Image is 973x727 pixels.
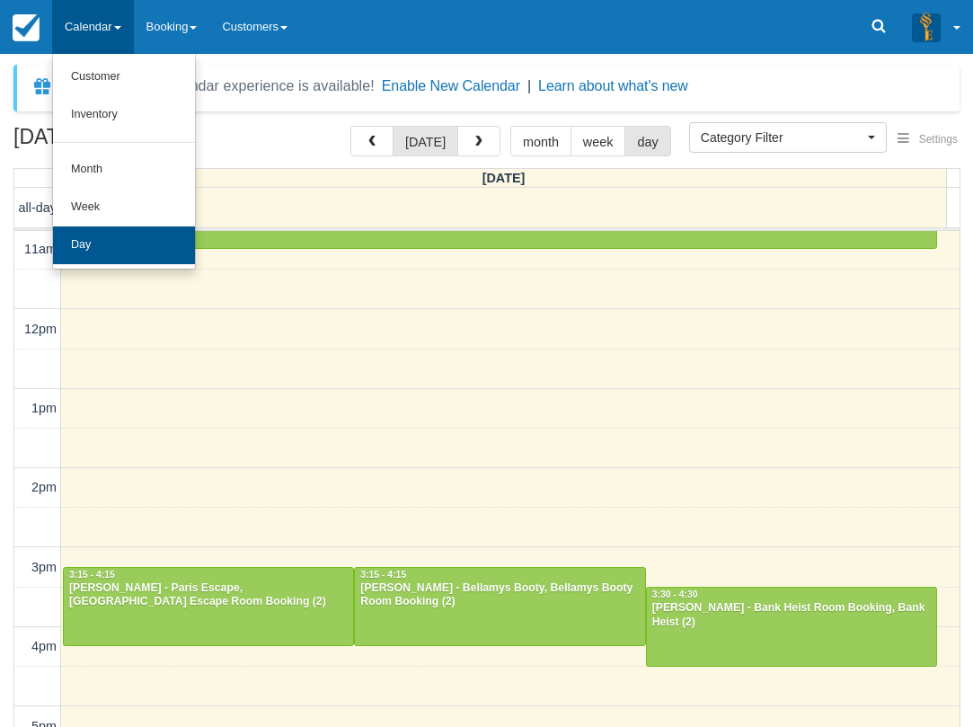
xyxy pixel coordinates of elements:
[31,480,57,494] span: 2pm
[19,200,57,215] span: all-day
[13,14,40,41] img: checkfront-main-nav-mini-logo.png
[912,13,941,41] img: A3
[527,78,531,93] span: |
[646,587,937,666] a: 3:30 - 4:30[PERSON_NAME] - Bank Heist Room Booking, Bank Heist (2)
[53,58,195,96] a: Customer
[60,75,375,97] div: A new Booking Calendar experience is available!
[571,126,626,156] button: week
[919,133,958,146] span: Settings
[53,226,195,264] a: Day
[53,96,195,134] a: Inventory
[68,581,349,610] div: [PERSON_NAME] - Paris Escape, [GEOGRAPHIC_DATA] Escape Room Booking (2)
[31,560,57,574] span: 3pm
[510,126,571,156] button: month
[624,126,670,156] button: day
[689,122,887,153] button: Category Filter
[53,189,195,226] a: Week
[13,126,241,159] h2: [DATE]
[482,171,526,185] span: [DATE]
[701,129,863,146] span: Category Filter
[24,242,57,256] span: 11am
[354,567,645,646] a: 3:15 - 4:15[PERSON_NAME] - Bellamys Booty, Bellamys Booty Room Booking (2)
[538,78,688,93] a: Learn about what's new
[382,77,520,95] button: Enable New Calendar
[53,151,195,189] a: Month
[31,639,57,653] span: 4pm
[651,601,932,630] div: [PERSON_NAME] - Bank Heist Room Booking, Bank Heist (2)
[31,401,57,415] span: 1pm
[887,127,969,153] button: Settings
[52,54,196,270] ul: Calendar
[359,581,640,610] div: [PERSON_NAME] - Bellamys Booty, Bellamys Booty Room Booking (2)
[393,126,458,156] button: [DATE]
[69,570,115,580] span: 3:15 - 4:15
[63,567,354,646] a: 3:15 - 4:15[PERSON_NAME] - Paris Escape, [GEOGRAPHIC_DATA] Escape Room Booking (2)
[24,322,57,336] span: 12pm
[360,570,406,580] span: 3:15 - 4:15
[652,590,698,599] span: 3:30 - 4:30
